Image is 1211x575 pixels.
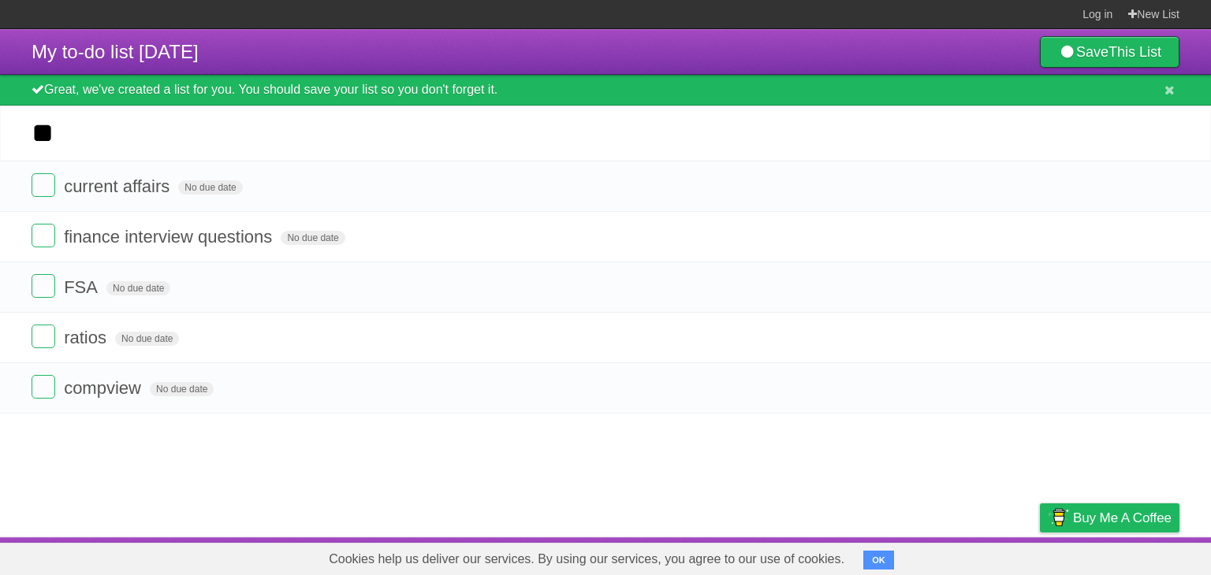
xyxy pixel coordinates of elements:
span: No due date [106,281,170,295]
span: No due date [150,382,214,396]
label: Done [32,224,55,247]
label: Done [32,173,55,197]
label: Done [32,325,55,348]
span: Buy me a coffee [1073,504,1172,532]
a: Developers [882,541,946,571]
span: ratios [64,328,110,347]
label: Done [32,274,55,298]
button: OK [863,551,894,569]
a: Buy me a coffee [1040,503,1179,532]
b: This List [1109,44,1161,60]
span: compview [64,378,145,398]
label: Done [32,375,55,399]
a: Suggest a feature [1080,541,1179,571]
img: Buy me a coffee [1048,504,1069,531]
a: SaveThis List [1040,36,1179,68]
span: My to-do list [DATE] [32,41,199,62]
a: Privacy [1019,541,1060,571]
span: Cookies help us deliver our services. By using our services, you agree to our use of cookies. [313,543,860,575]
span: No due date [281,231,345,245]
span: FSA [64,277,102,297]
span: current affairs [64,176,173,196]
a: Terms [966,541,1000,571]
span: No due date [115,332,179,346]
span: No due date [178,180,242,195]
span: finance interview questions [64,227,276,247]
a: About [830,541,863,571]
